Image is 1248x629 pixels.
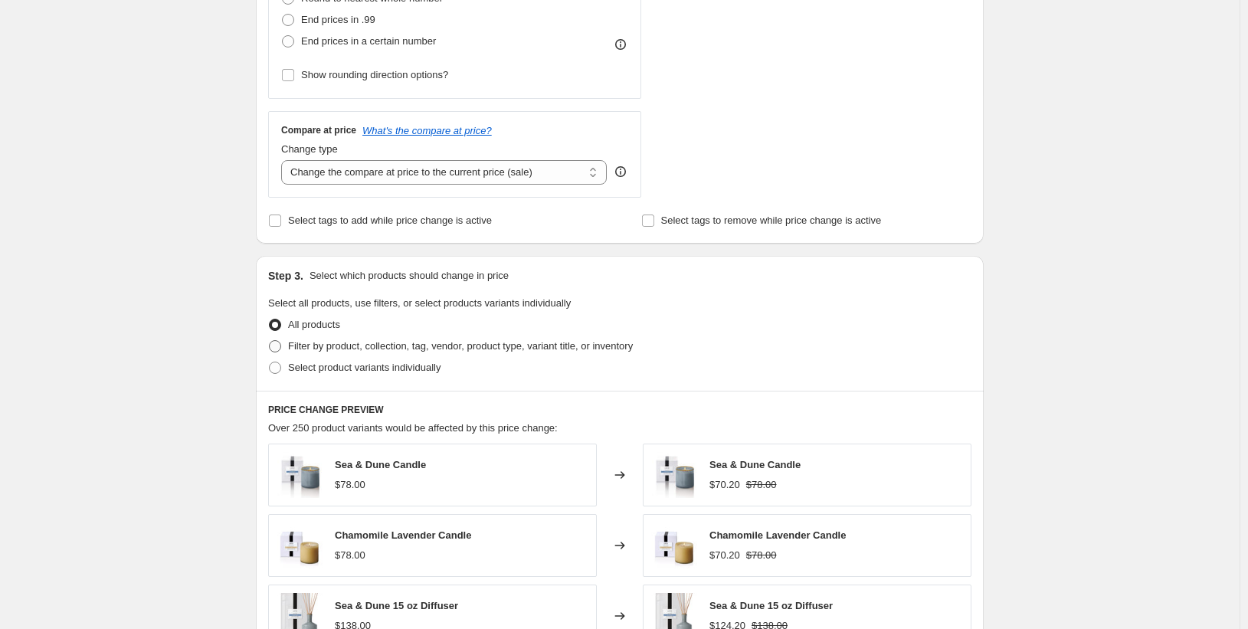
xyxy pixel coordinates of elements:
span: Sea & Dune Candle [335,459,426,470]
div: help [613,164,628,179]
span: Select tags to add while price change is active [288,215,492,226]
div: $70.20 [709,548,740,563]
div: $70.20 [709,477,740,493]
h2: Step 3. [268,268,303,283]
span: Filter by product, collection, tag, vendor, product type, variant title, or inventory [288,340,633,352]
div: $78.00 [335,477,365,493]
img: lafco-candles-diffusers-lafco-sea-dune-candle-15750973653037_8a4678ed-5c6e-42ed-a432-8e0f01c513a3... [277,452,323,498]
span: Select all products, use filters, or select products variants individually [268,297,571,309]
span: Select tags to remove while price change is active [661,215,882,226]
span: Change type [281,143,338,155]
span: Sea & Dune 15 oz Diffuser [335,600,458,611]
span: Sea & Dune 15 oz Diffuser [709,600,833,611]
button: What's the compare at price? [362,125,492,136]
img: lafcochamomilelavendercandle_80x.webp [277,523,323,568]
h3: Compare at price [281,124,356,136]
img: lafco-candles-diffusers-lafco-sea-dune-candle-15750973653037_8a4678ed-5c6e-42ed-a432-8e0f01c513a3... [651,452,697,498]
strike: $78.00 [746,477,777,493]
span: Chamomile Lavender Candle [709,529,846,541]
span: All products [288,319,340,330]
span: Over 250 product variants would be affected by this price change: [268,422,558,434]
span: End prices in .99 [301,14,375,25]
p: Select which products should change in price [310,268,509,283]
span: Show rounding direction options? [301,69,448,80]
span: Sea & Dune Candle [709,459,801,470]
span: Select product variants individually [288,362,441,373]
span: Chamomile Lavender Candle [335,529,471,541]
img: lafcochamomilelavendercandle_80x.webp [651,523,697,568]
div: $78.00 [335,548,365,563]
strike: $78.00 [746,548,777,563]
h6: PRICE CHANGE PREVIEW [268,404,971,416]
span: End prices in a certain number [301,35,436,47]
